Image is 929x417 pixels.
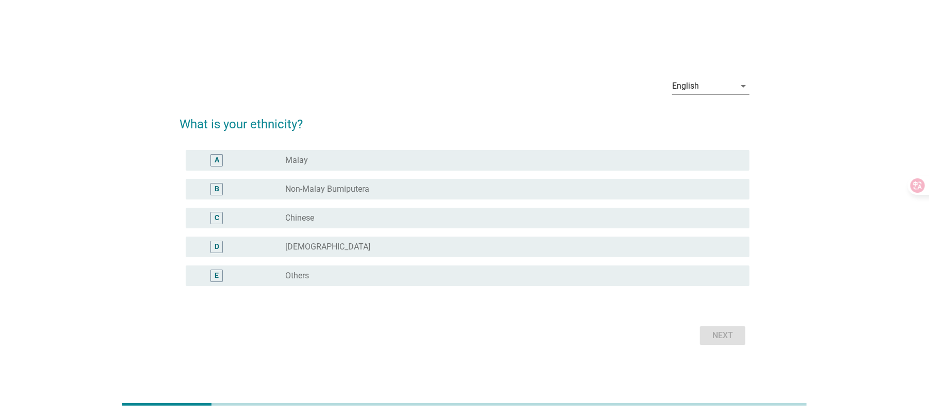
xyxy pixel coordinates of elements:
[285,155,308,165] label: Malay
[672,81,699,91] div: English
[737,80,749,92] i: arrow_drop_down
[215,184,219,194] div: B
[215,212,219,223] div: C
[215,241,219,252] div: D
[285,271,309,281] label: Others
[215,155,219,165] div: A
[180,105,749,134] h2: What is your ethnicity?
[285,213,314,223] label: Chinese
[215,270,219,281] div: E
[285,184,369,194] label: Non-Malay Bumiputera
[285,242,370,252] label: [DEMOGRAPHIC_DATA]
